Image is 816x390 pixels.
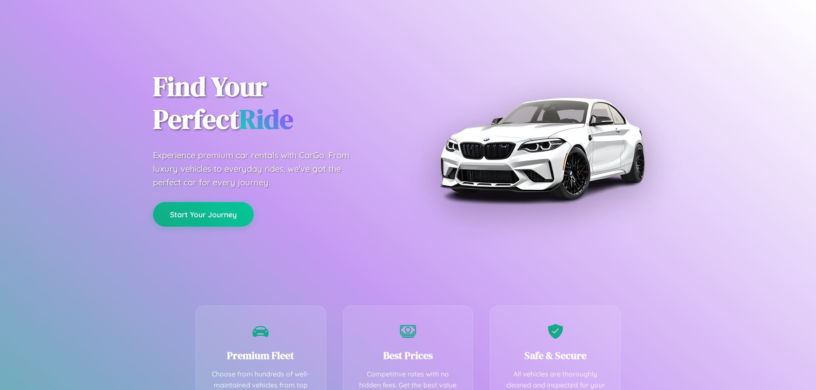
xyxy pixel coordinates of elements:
[356,348,460,362] h3: Best Prices
[153,149,365,189] p: Experience premium car rentals with CarGo. From luxury vehicles to everyday rides, we've got the ...
[436,42,648,255] img: Premium BMW car rental vehicle
[153,70,395,136] h1: Find Your Perfect
[239,101,293,137] span: Ride
[503,348,607,362] h3: Safe & Secure
[209,348,313,362] h3: Premium Fleet
[153,202,254,227] button: Start Your Journey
